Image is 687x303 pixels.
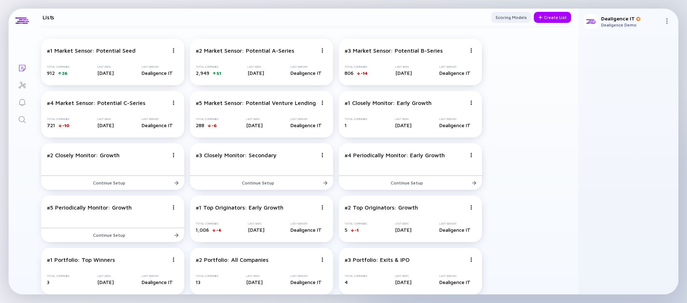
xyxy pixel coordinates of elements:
div: Total Companies [345,117,367,121]
button: Scoring Models [491,12,531,23]
span: 4 [345,279,348,285]
div: #5 Market Sensor: Potential Venture Lending [196,100,316,106]
div: -14 [361,71,368,76]
div: #2 Market Sensor: Potential A-Series [196,47,294,54]
div: 51 [216,71,221,76]
div: Last Seen [248,65,264,68]
img: Menu [469,258,473,262]
span: 13 [196,279,200,285]
div: Last Seen [395,65,412,68]
div: Last Seen By [439,117,471,121]
div: Last Seen By [439,65,471,68]
div: Continue Setup [386,177,434,188]
div: #2 Closely Monitor: Growth [47,152,120,158]
div: #4 Market Sensor: Potential C-Series [47,100,145,106]
img: Menu [664,18,670,24]
div: #1 Closely Monitor: Early Growth [345,100,432,106]
img: Menu [320,258,325,262]
div: Last Seen [97,117,114,121]
a: Reminders [9,93,35,110]
div: Dealigence IT [601,15,661,21]
div: Last Seen [395,222,411,225]
div: [DATE] [395,227,411,233]
div: Last Seen [248,222,264,225]
div: Last Seen [97,274,114,278]
span: 912 [47,70,55,76]
div: Total Companies [47,65,69,68]
div: Dealigence IT [439,227,471,233]
div: [DATE] [248,70,264,76]
div: Dealigence IT [439,279,471,285]
span: 1 [345,122,347,128]
div: Continue Setup [89,177,137,188]
div: Last Seen By [142,65,173,68]
button: Continue Setup [41,228,184,242]
span: 806 [345,70,354,76]
div: Dealigence IT [291,70,322,76]
div: -4 [216,227,221,233]
div: Total Companies [345,222,367,225]
div: Total Companies [47,274,69,278]
img: Menu [171,258,176,262]
div: Total Companies [196,117,218,121]
div: Last Seen [246,117,263,121]
div: #2 Top Originators: Growth [345,204,418,211]
div: Last Seen By [439,274,471,278]
a: Lists [9,59,35,76]
img: Menu [320,153,325,157]
img: Dealigence Profile Picture [584,14,598,29]
div: #3 Portfolio: Exits & IPO [345,256,410,263]
div: #2 Portfolio: All Companies [196,256,268,263]
span: 3 [47,279,49,285]
div: Continue Setup [89,230,137,241]
div: #1 Market Sensor: Potential Seed [47,47,136,54]
div: Dealigence IT [142,279,173,285]
img: Menu [469,153,473,157]
div: Last Seen By [291,65,322,68]
div: Last Seen [395,117,411,121]
img: Menu [171,205,176,210]
img: Menu [320,48,325,53]
img: Menu [469,101,473,105]
div: Last Seen [246,274,263,278]
span: 2,949 [196,70,209,76]
div: [DATE] [246,279,263,285]
div: #1 Portfolio: Top Winners [47,256,115,263]
span: 5 [345,227,347,233]
div: Last Seen By [291,117,322,121]
div: #1 Top Originators: Early Growth [196,204,283,211]
div: Total Companies [345,274,367,278]
div: Dealigence IT [291,122,322,128]
a: Search [9,110,35,128]
div: [DATE] [97,122,114,128]
div: Last Seen By [142,274,173,278]
div: Total Companies [47,117,69,121]
div: Continue Setup [238,177,286,188]
button: Continue Setup [190,175,333,190]
div: Dealigence IT [439,70,471,76]
span: 721 [47,122,55,128]
div: [DATE] [97,70,114,76]
div: Dealigence IT [439,122,471,128]
button: Create List [534,12,571,23]
img: Menu [469,48,473,53]
div: [DATE] [395,70,412,76]
img: Menu [320,205,325,210]
div: Last Seen [395,274,411,278]
button: Continue Setup [41,175,184,190]
div: 26 [62,71,68,76]
div: -10 [62,123,69,128]
div: #5 Periodically Monitor: Growth [47,204,132,211]
div: [DATE] [248,227,264,233]
div: Last Seen [97,65,114,68]
img: Menu [469,205,473,210]
div: Total Companies [196,222,221,225]
div: Last Seen By [291,274,322,278]
div: #4 Periodically Monitor: Early Growth [345,152,445,158]
div: -1 [355,227,359,233]
div: -6 [211,123,217,128]
img: Menu [171,101,176,105]
a: Investor Map [9,76,35,93]
div: [DATE] [395,122,411,128]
